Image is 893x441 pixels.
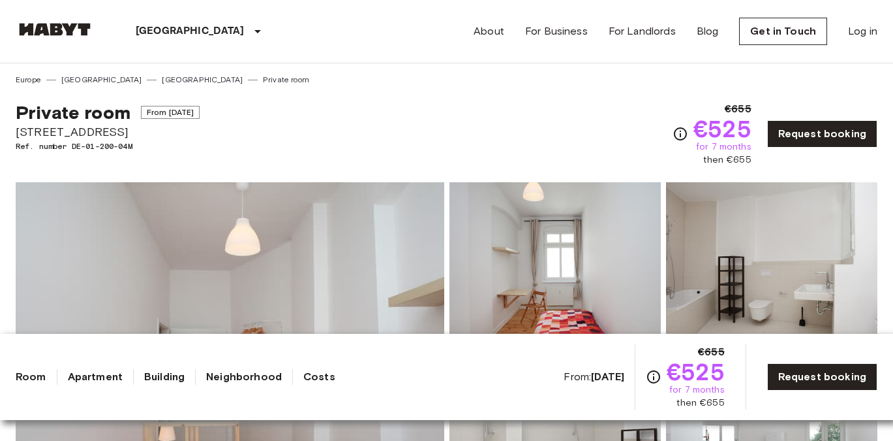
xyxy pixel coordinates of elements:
a: Get in Touch [739,18,827,45]
span: €655 [698,344,725,360]
svg: Check cost overview for full price breakdown. Please note that discounts apply to new joiners onl... [646,369,661,385]
a: Room [16,369,46,385]
a: Building [144,369,185,385]
span: then €655 [703,154,751,167]
img: Habyt [16,23,94,36]
img: Picture of unit DE-01-200-04M [449,182,661,353]
span: From: [564,370,624,384]
a: Apartment [68,369,123,385]
img: Picture of unit DE-01-200-04M [666,182,877,353]
svg: Check cost overview for full price breakdown. Please note that discounts apply to new joiners onl... [673,126,688,142]
a: Private room [263,74,309,86]
a: Blog [697,24,719,39]
a: For Business [525,24,588,39]
span: then €655 [676,397,724,410]
a: Request booking [767,363,877,391]
span: €525 [693,117,751,140]
a: Log in [848,24,877,39]
p: [GEOGRAPHIC_DATA] [136,24,245,39]
span: €655 [725,101,751,117]
a: Europe [16,74,41,86]
span: [STREET_ADDRESS] [16,123,200,140]
span: €525 [667,360,725,384]
b: [DATE] [591,370,624,383]
a: [GEOGRAPHIC_DATA] [162,74,243,86]
a: For Landlords [609,24,676,39]
a: Request booking [767,120,877,148]
span: Ref. number DE-01-200-04M [16,140,200,152]
a: Neighborhood [206,369,282,385]
span: for 7 months [669,384,725,397]
a: [GEOGRAPHIC_DATA] [61,74,142,86]
span: for 7 months [696,140,751,154]
span: From [DATE] [141,106,200,119]
a: About [474,24,504,39]
span: Private room [16,101,130,123]
a: Costs [303,369,335,385]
